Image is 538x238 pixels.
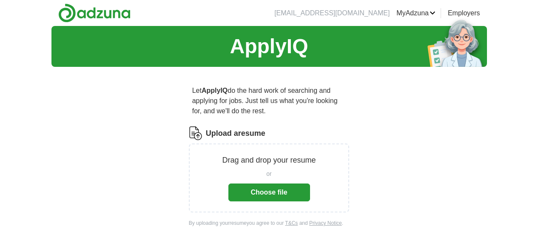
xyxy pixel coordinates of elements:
[230,31,308,62] h1: ApplyIQ
[58,3,131,23] img: Adzuna logo
[202,87,228,94] strong: ApplyIQ
[222,155,316,166] p: Drag and drop your resume
[189,219,350,227] div: By uploading your resume you agree to our and .
[309,220,342,226] a: Privacy Notice
[206,128,265,139] label: Upload a resume
[274,8,390,18] li: [EMAIL_ADDRESS][DOMAIN_NAME]
[228,184,310,201] button: Choose file
[285,220,298,226] a: T&Cs
[189,82,350,120] p: Let do the hard work of searching and applying for jobs. Just tell us what you're looking for, an...
[189,126,202,140] img: CV Icon
[448,8,480,18] a: Employers
[266,169,271,178] span: or
[396,8,436,18] a: MyAdzuna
